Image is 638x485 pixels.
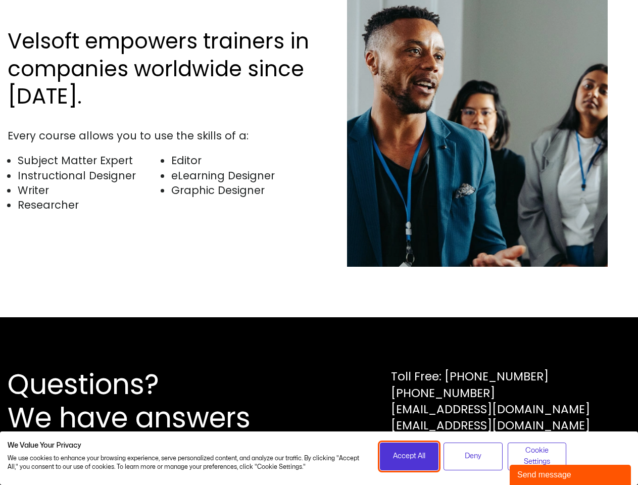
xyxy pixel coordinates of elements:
li: Instructional Designer [18,168,161,183]
h2: Questions? We have answers [8,368,287,434]
span: Deny [465,451,481,462]
span: Cookie Settings [514,445,560,468]
iframe: chat widget [510,463,633,485]
div: Every course allows you to use the skills of a: [8,128,314,143]
div: Toll Free: [PHONE_NUMBER] [PHONE_NUMBER] [EMAIL_ADDRESS][DOMAIN_NAME] [EMAIL_ADDRESS][DOMAIN_NAME] [391,368,590,433]
button: Deny all cookies [444,443,503,470]
span: Accept All [393,451,425,462]
li: Editor [171,153,314,168]
button: Adjust cookie preferences [508,443,567,470]
h2: We Value Your Privacy [8,441,365,450]
p: We use cookies to enhance your browsing experience, serve personalized content, and analyze our t... [8,454,365,471]
li: Writer [18,183,161,198]
button: Accept all cookies [380,443,439,470]
li: Graphic Designer [171,183,314,198]
li: Subject Matter Expert [18,153,161,168]
li: eLearning Designer [171,168,314,183]
li: Researcher [18,198,161,212]
h2: Velsoft empowers trainers in companies worldwide since [DATE]. [8,28,314,111]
